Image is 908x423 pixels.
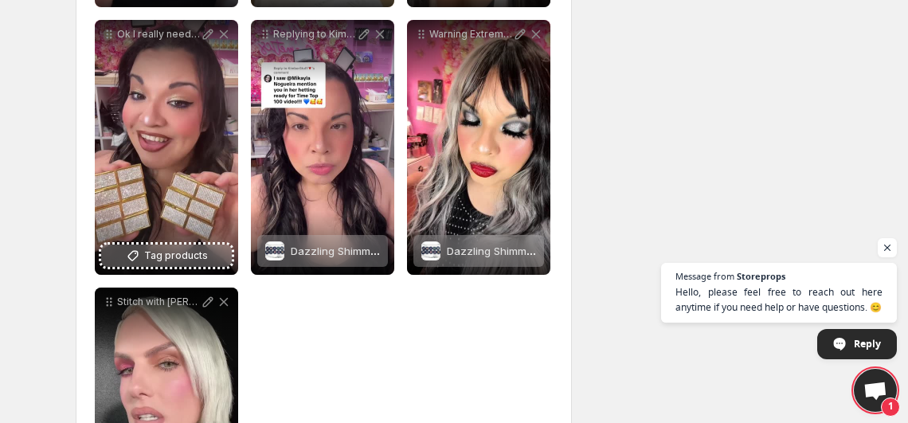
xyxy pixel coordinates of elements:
span: Storeprops [737,272,785,280]
span: Dazzling Shimmer Eyeshadow [447,245,597,257]
a: Open chat [854,369,897,412]
span: Dazzling Shimmer Eyeshadow [291,245,441,257]
p: Ok I really need to show you all these lippies Can we get into the packaging for a moment [117,28,200,41]
p: Stitch with [PERSON_NAME] When [PERSON_NAME] meets pigment magic happens [117,296,200,308]
p: Replying to KimberStuff She used it AGAIN Our Dazzling Shimmer shadows just made another appearan... [273,28,356,41]
div: Warning Extreme sparkle ahead Our dazzling shimmer eyeshadows are next levelout-of-this-world spa... [407,20,550,275]
span: Tag products [144,248,208,264]
div: Ok I really need to show you all these lippies Can we get into the packaging for a momentTag prod... [95,20,238,275]
span: Reply [854,330,881,358]
button: Tag products [101,245,232,267]
span: 1 [881,398,900,417]
p: Warning Extreme sparkle ahead Our dazzling shimmer eyeshadows are next levelout-of-this-world spa... [429,28,512,41]
span: Message from [675,272,734,280]
span: Hello, please feel free to reach out here anytime if you need help or have questions. 😊 [675,284,883,315]
div: Replying to KimberStuff She used it AGAIN Our Dazzling Shimmer shadows just made another appearan... [251,20,394,275]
